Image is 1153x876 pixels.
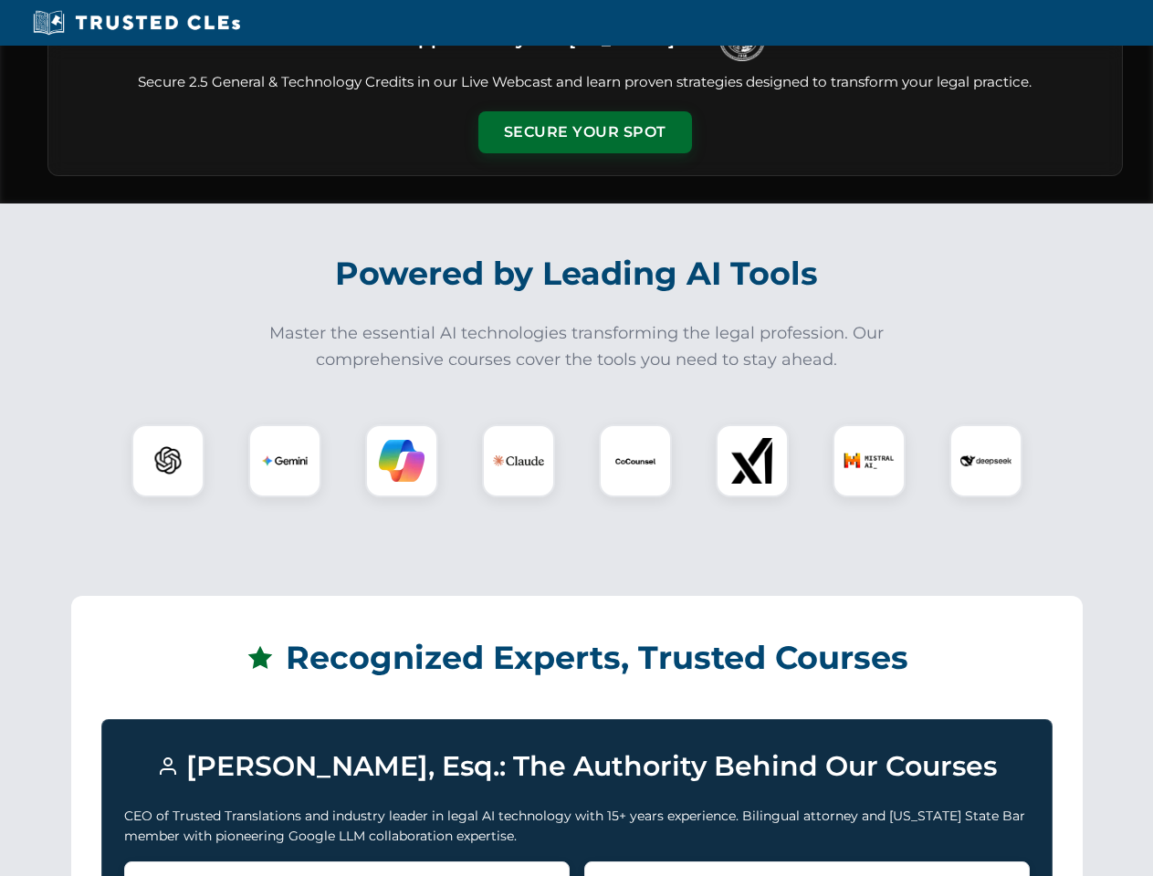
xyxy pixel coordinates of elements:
[478,111,692,153] button: Secure Your Spot
[949,424,1022,497] div: DeepSeek
[124,742,1030,791] h3: [PERSON_NAME], Esq.: The Authority Behind Our Courses
[844,435,895,486] img: Mistral AI Logo
[71,242,1083,306] h2: Powered by Leading AI Tools
[262,438,308,484] img: Gemini Logo
[27,9,246,36] img: Trusted CLEs
[729,438,775,484] img: xAI Logo
[493,435,544,486] img: Claude Logo
[365,424,438,497] div: Copilot
[248,424,321,497] div: Gemini
[257,320,896,373] p: Master the essential AI technologies transforming the legal profession. Our comprehensive courses...
[379,438,425,484] img: Copilot Logo
[101,626,1053,690] h2: Recognized Experts, Trusted Courses
[613,438,658,484] img: CoCounsel Logo
[833,424,906,497] div: Mistral AI
[482,424,555,497] div: Claude
[142,434,194,487] img: ChatGPT Logo
[599,424,672,497] div: CoCounsel
[124,806,1030,847] p: CEO of Trusted Translations and industry leader in legal AI technology with 15+ years experience....
[960,435,1011,486] img: DeepSeek Logo
[131,424,204,497] div: ChatGPT
[716,424,789,497] div: xAI
[70,72,1100,93] p: Secure 2.5 General & Technology Credits in our Live Webcast and learn proven strategies designed ...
